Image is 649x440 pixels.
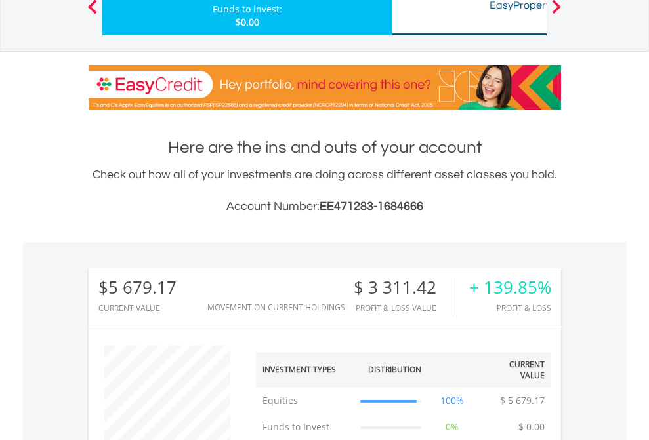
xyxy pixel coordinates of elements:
[98,304,177,312] div: CURRENT VALUE
[477,352,551,388] th: Current Value
[428,414,477,440] td: 0%
[256,388,354,414] td: Equities
[320,200,423,212] span: EE471283-1684666
[256,414,354,440] td: Funds to Invest
[469,278,551,297] div: + 139.85%
[89,136,561,159] h1: Here are the ins and outs of your account
[354,278,453,297] div: $ 3 311.42
[256,352,354,388] th: Investment Types
[98,278,177,297] div: $5 679.17
[368,364,421,375] div: Distribution
[493,388,551,414] td: $ 5 679.17
[236,16,259,28] span: $0.00
[213,3,282,16] div: Funds to invest:
[89,65,561,110] img: EasyCredit Promotion Banner
[512,414,551,440] td: $ 0.00
[79,6,106,19] button: Previous
[89,166,561,216] div: Check out how all of your investments are doing across different asset classes you hold.
[207,303,347,311] div: Movement on Current Holdings:
[543,6,570,19] button: Next
[428,388,477,414] td: 100%
[89,197,561,216] h3: Account Number:
[354,304,453,312] div: Profit & Loss Value
[469,304,551,312] div: Profit & Loss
